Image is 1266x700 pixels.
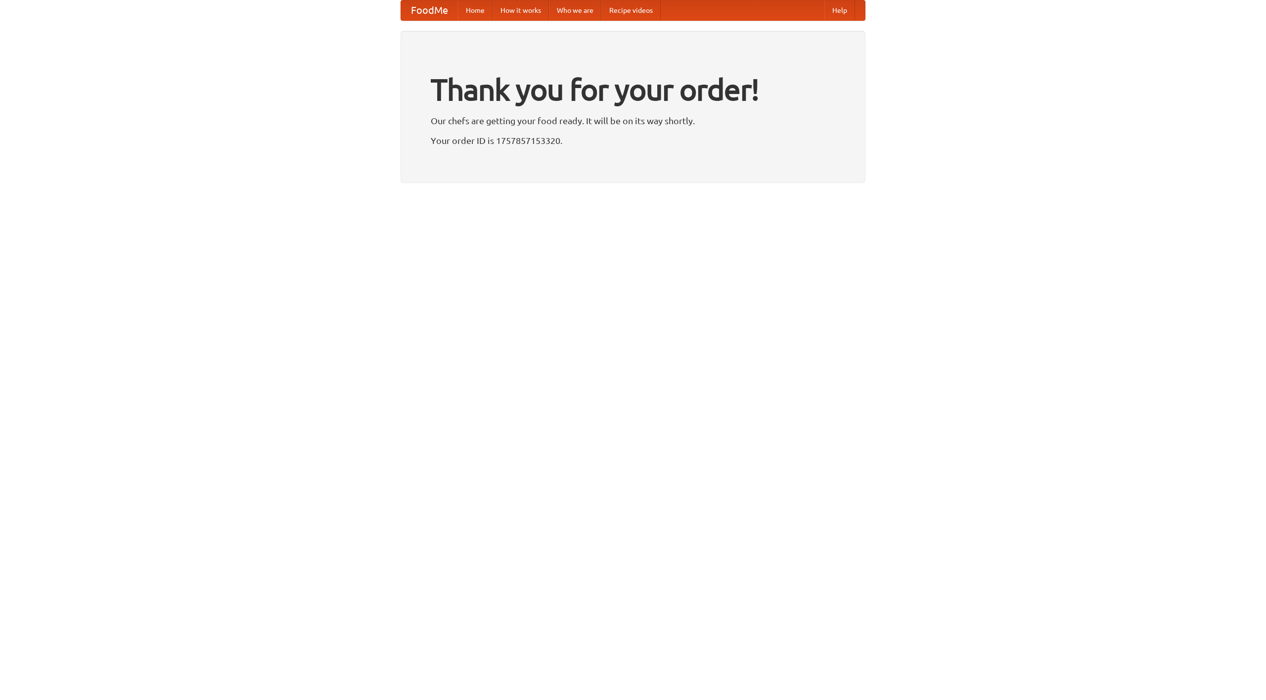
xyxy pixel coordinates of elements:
a: How it works [493,0,549,20]
a: Help [824,0,855,20]
a: Recipe videos [601,0,661,20]
a: Who we are [549,0,601,20]
h1: Thank you for your order! [431,66,835,113]
p: Our chefs are getting your food ready. It will be on its way shortly. [431,113,835,128]
p: Your order ID is 1757857153320. [431,133,835,148]
a: FoodMe [401,0,458,20]
a: Home [458,0,493,20]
